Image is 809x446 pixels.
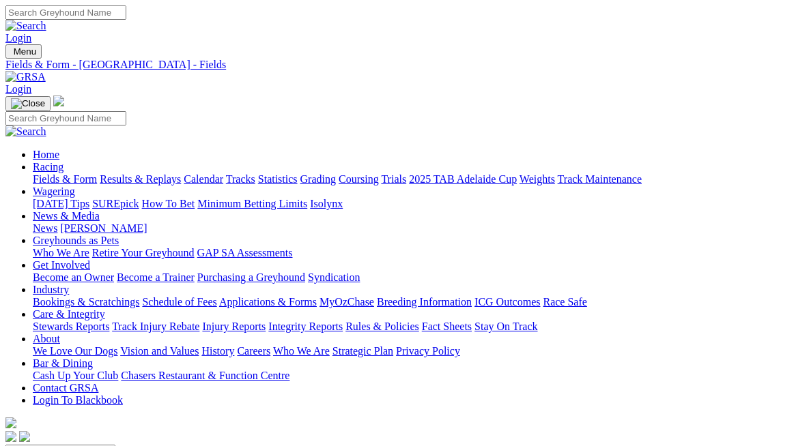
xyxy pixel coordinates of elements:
a: Greyhounds as Pets [33,235,119,246]
a: Careers [237,345,270,357]
img: facebook.svg [5,431,16,442]
a: Track Injury Rebate [112,321,199,332]
a: Login To Blackbook [33,394,123,406]
div: Industry [33,296,804,308]
div: Bar & Dining [33,370,804,382]
a: Stewards Reports [33,321,109,332]
a: Trials [381,173,406,185]
div: Care & Integrity [33,321,804,333]
a: Home [33,149,59,160]
a: Who We Are [273,345,330,357]
a: Cash Up Your Club [33,370,118,381]
a: History [201,345,234,357]
div: Wagering [33,198,804,210]
a: Schedule of Fees [142,296,216,308]
a: Stay On Track [474,321,537,332]
button: Toggle navigation [5,44,42,59]
a: Applications & Forms [219,296,317,308]
a: Fields & Form [33,173,97,185]
a: How To Bet [142,198,195,209]
img: Close [11,98,45,109]
a: 2025 TAB Adelaide Cup [409,173,517,185]
div: Get Involved [33,271,804,284]
a: Racing [33,161,63,173]
a: GAP SA Assessments [197,247,293,258]
a: Track Maintenance [558,173,642,185]
a: Calendar [184,173,223,185]
a: Login [5,83,31,95]
a: Become an Owner [33,271,114,283]
a: Breeding Information [377,296,472,308]
a: Bookings & Scratchings [33,296,139,308]
img: Search [5,125,46,138]
a: News & Media [33,210,100,222]
a: Vision and Values [120,345,199,357]
a: Strategic Plan [332,345,393,357]
a: Industry [33,284,69,295]
a: Fields & Form - [GEOGRAPHIC_DATA] - Fields [5,59,804,71]
div: About [33,345,804,357]
a: MyOzChase [320,296,374,308]
a: Who We Are [33,247,89,258]
a: [PERSON_NAME] [60,222,147,234]
a: Privacy Policy [396,345,460,357]
span: Menu [14,46,36,57]
div: Racing [33,173,804,185]
a: Login [5,32,31,44]
a: We Love Our Dogs [33,345,117,357]
a: Contact GRSA [33,382,98,393]
a: Chasers Restaurant & Function Centre [121,370,289,381]
input: Search [5,5,126,20]
a: Statistics [258,173,298,185]
a: Coursing [339,173,379,185]
div: Greyhounds as Pets [33,247,804,259]
a: Purchasing a Greyhound [197,271,305,283]
input: Search [5,111,126,125]
button: Toggle navigation [5,96,51,111]
a: About [33,333,60,344]
a: Care & Integrity [33,308,105,320]
a: Retire Your Greyhound [92,247,195,258]
a: [DATE] Tips [33,198,89,209]
img: Search [5,20,46,32]
a: Grading [300,173,336,185]
a: Integrity Reports [268,321,343,332]
a: Results & Replays [100,173,181,185]
a: Syndication [308,271,360,283]
img: logo-grsa-white.png [5,417,16,428]
a: Get Involved [33,259,90,271]
a: Weights [520,173,555,185]
a: ICG Outcomes [474,296,540,308]
img: GRSA [5,71,46,83]
a: Race Safe [543,296,586,308]
a: Isolynx [310,198,343,209]
a: Minimum Betting Limits [197,198,307,209]
a: Wagering [33,185,75,197]
div: News & Media [33,222,804,235]
a: Tracks [226,173,255,185]
a: Become a Trainer [117,271,195,283]
a: SUREpick [92,198,139,209]
a: Injury Reports [202,321,266,332]
a: News [33,222,57,234]
img: logo-grsa-white.png [53,95,64,106]
a: Rules & Policies [345,321,419,332]
a: Fact Sheets [422,321,472,332]
a: Bar & Dining [33,357,93,369]
img: twitter.svg [19,431,30,442]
